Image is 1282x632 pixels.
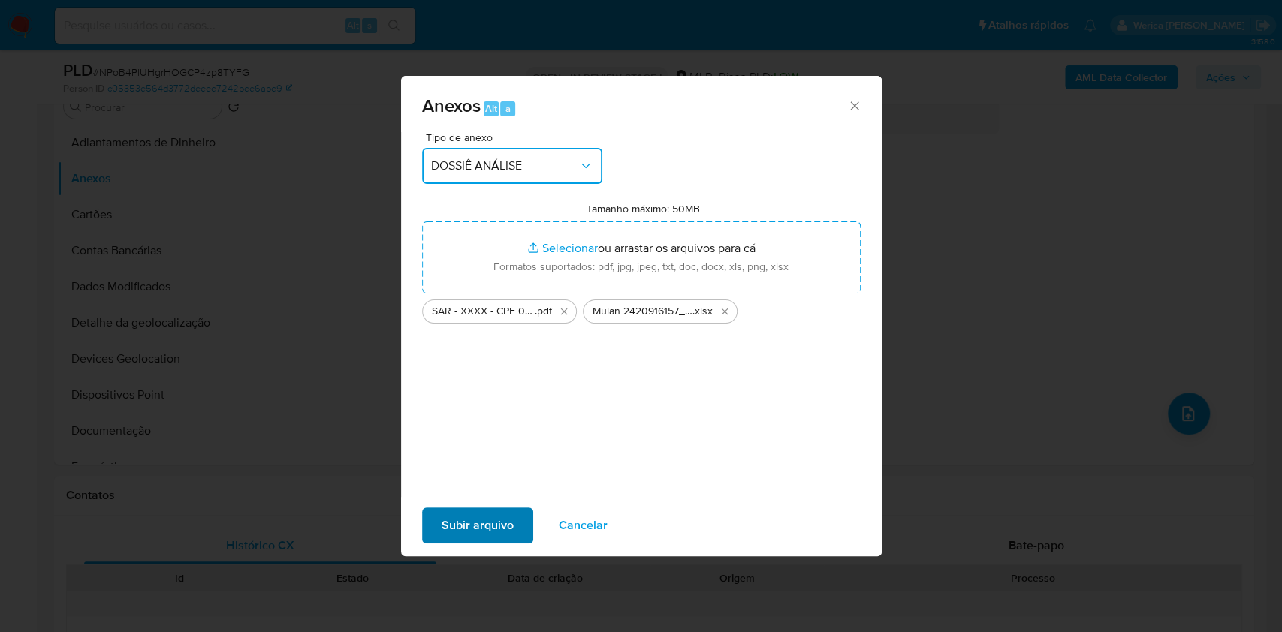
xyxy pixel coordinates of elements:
ul: Arquivos selecionados [422,293,861,324]
span: Tipo de anexo [426,132,606,143]
button: Cancelar [539,507,627,543]
span: .pdf [535,304,552,319]
span: DOSSIÊ ANÁLISE [431,158,578,173]
span: Anexos [422,92,481,119]
button: DOSSIÊ ANÁLISE [422,148,602,184]
span: .xlsx [692,304,713,319]
button: Fechar [847,98,861,112]
button: Excluir SAR - XXXX - CPF 03670779574 - CLEITON MOURA MARQUES.pdf [555,302,573,321]
span: Subir arquivo [442,509,514,542]
span: SAR - XXXX - CPF 03670779574 - [PERSON_NAME] [432,304,535,319]
span: Mulan 2420916157_2025_09_11_09_34_40 [593,304,692,319]
button: Excluir Mulan 2420916157_2025_09_11_09_34_40.xlsx [716,302,734,321]
button: Subir arquivo [422,507,533,543]
span: Cancelar [559,509,608,542]
label: Tamanho máximo: 50MB [587,202,700,215]
span: a [505,101,511,116]
span: Alt [485,101,497,116]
